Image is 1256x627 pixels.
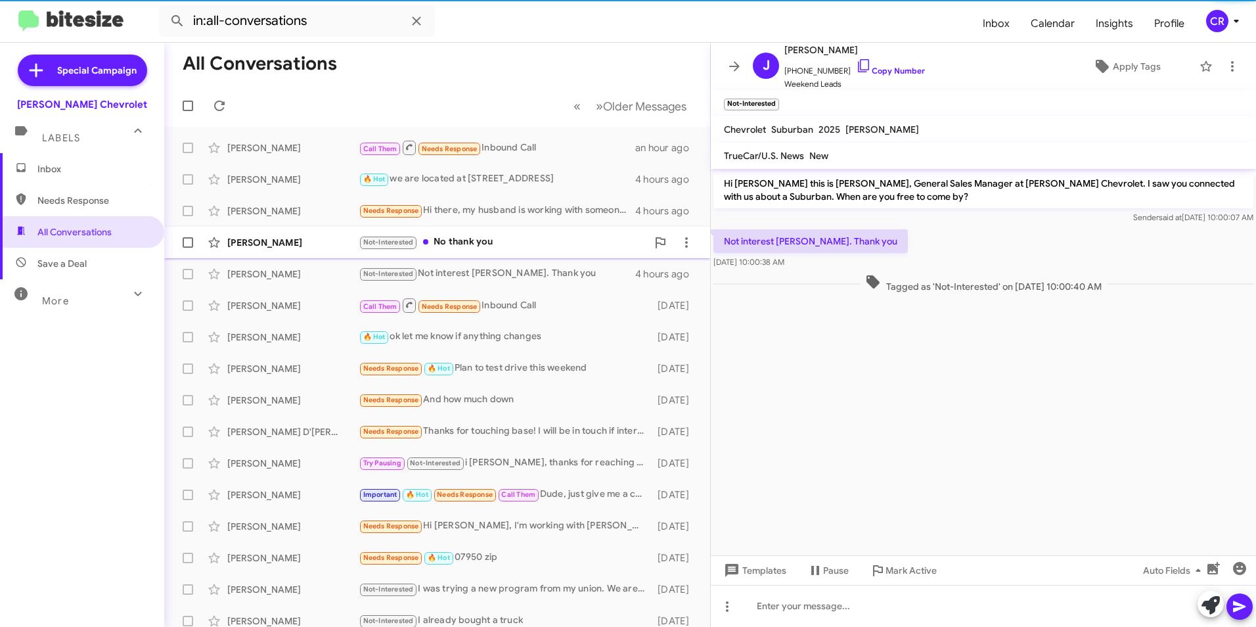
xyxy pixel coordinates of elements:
[652,299,700,312] div: [DATE]
[856,66,925,76] a: Copy Number
[635,141,700,154] div: an hour ago
[422,302,478,311] span: Needs Response
[359,139,635,156] div: Inbound Call
[1085,5,1144,43] span: Insights
[428,553,450,562] span: 🔥 Hot
[797,559,859,582] button: Pause
[501,490,535,499] span: Call Them
[566,93,589,120] button: Previous
[359,582,652,597] div: I was trying a new program from my union. We are not buying a new car and you have no used that f...
[652,425,700,438] div: [DATE]
[1060,55,1193,78] button: Apply Tags
[37,225,112,239] span: All Conversations
[363,553,419,562] span: Needs Response
[227,520,359,533] div: [PERSON_NAME]
[227,488,359,501] div: [PERSON_NAME]
[363,396,419,404] span: Needs Response
[635,173,700,186] div: 4 hours ago
[771,124,813,135] span: Suburban
[227,299,359,312] div: [PERSON_NAME]
[1195,10,1242,32] button: CR
[1143,559,1206,582] span: Auto Fields
[37,162,149,175] span: Inbox
[37,257,87,270] span: Save a Deal
[566,93,694,120] nav: Page navigation example
[1159,212,1182,222] span: said at
[635,267,700,281] div: 4 hours ago
[359,550,652,565] div: 07950 zip
[573,98,581,114] span: «
[1113,55,1161,78] span: Apply Tags
[652,583,700,596] div: [DATE]
[711,559,797,582] button: Templates
[359,424,652,439] div: Thanks for touching base! I will be in touch if interested. Thanks
[886,559,937,582] span: Mark Active
[724,124,766,135] span: Chevrolet
[603,99,686,114] span: Older Messages
[1206,10,1228,32] div: CR
[363,616,414,625] span: Not-Interested
[359,203,635,218] div: Hi there, my husband is working with someone I believe already
[17,98,147,111] div: [PERSON_NAME] Chevrolet
[784,78,925,91] span: Weekend Leads
[359,266,635,281] div: Not interest [PERSON_NAME]. Thank you
[1133,212,1253,222] span: Sender [DATE] 10:00:07 AM
[18,55,147,86] a: Special Campaign
[652,488,700,501] div: [DATE]
[406,490,428,499] span: 🔥 Hot
[1144,5,1195,43] a: Profile
[713,229,908,253] p: Not interest [PERSON_NAME]. Thank you
[363,302,397,311] span: Call Them
[823,559,849,582] span: Pause
[363,522,419,530] span: Needs Response
[1020,5,1085,43] a: Calendar
[227,583,359,596] div: [PERSON_NAME]
[359,235,647,250] div: No thank you
[359,329,652,344] div: ok let me know if anything changes
[359,487,652,502] div: Dude, just give me a call. I have 15mins b4 this conference call at 11:30am
[363,145,397,153] span: Call Them
[859,559,947,582] button: Mark Active
[363,427,419,436] span: Needs Response
[635,204,700,218] div: 4 hours ago
[652,457,700,470] div: [DATE]
[713,172,1253,208] p: Hi [PERSON_NAME] this is [PERSON_NAME], General Sales Manager at [PERSON_NAME] Chevrolet. I saw y...
[42,132,80,144] span: Labels
[363,175,386,183] span: 🔥 Hot
[713,257,784,267] span: [DATE] 10:00:38 AM
[227,204,359,218] div: [PERSON_NAME]
[363,333,386,341] span: 🔥 Hot
[652,362,700,375] div: [DATE]
[359,455,652,471] div: i [PERSON_NAME], thanks for reaching out but I have moved forward with another dealer
[363,364,419,373] span: Needs Response
[227,236,359,249] div: [PERSON_NAME]
[363,585,414,593] span: Not-Interested
[588,93,694,120] button: Next
[428,364,450,373] span: 🔥 Hot
[809,150,828,162] span: New
[227,267,359,281] div: [PERSON_NAME]
[359,297,652,313] div: Inbound Call
[227,551,359,565] div: [PERSON_NAME]
[845,124,919,135] span: [PERSON_NAME]
[972,5,1020,43] a: Inbox
[227,141,359,154] div: [PERSON_NAME]
[652,331,700,344] div: [DATE]
[422,145,478,153] span: Needs Response
[1133,559,1217,582] button: Auto Fields
[227,173,359,186] div: [PERSON_NAME]
[57,64,137,77] span: Special Campaign
[652,520,700,533] div: [DATE]
[652,551,700,565] div: [DATE]
[359,361,652,376] div: Plan to test drive this weekend
[363,206,419,215] span: Needs Response
[437,490,493,499] span: Needs Response
[159,5,435,37] input: Search
[359,392,652,407] div: And how much down
[363,459,401,467] span: Try Pausing
[819,124,840,135] span: 2025
[227,394,359,407] div: [PERSON_NAME]
[363,238,414,246] span: Not-Interested
[784,42,925,58] span: [PERSON_NAME]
